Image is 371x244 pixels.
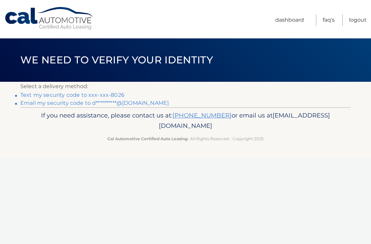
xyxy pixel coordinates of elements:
p: If you need assistance, please contact us at: or email us at [25,110,346,132]
a: Dashboard [275,14,304,26]
a: Email my security code to d**********@[DOMAIN_NAME] [20,100,169,106]
a: Text my security code to xxx-xxx-8026 [20,92,124,98]
a: FAQ's [323,14,335,26]
a: [PHONE_NUMBER] [172,111,232,119]
strong: Cal Automotive Certified Auto Leasing [107,136,188,141]
a: Cal Automotive [4,7,94,30]
span: We need to verify your identity [20,54,213,66]
a: Logout [349,14,367,26]
p: Select a delivery method: [20,82,351,91]
p: - All Rights Reserved - Copyright 2025 [25,135,346,142]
